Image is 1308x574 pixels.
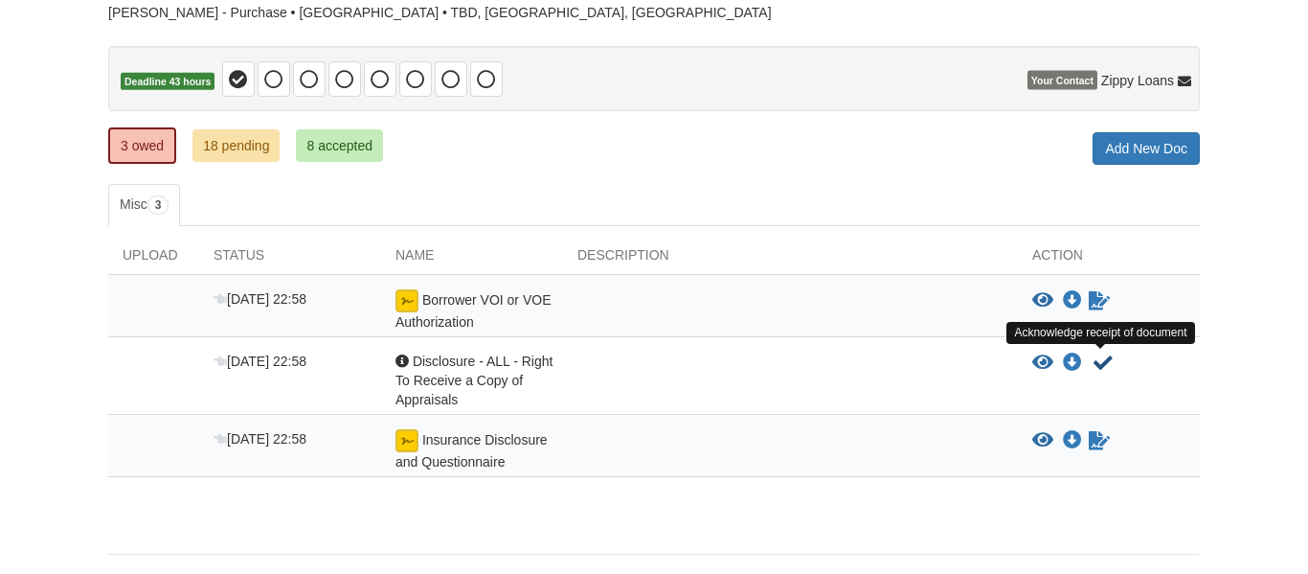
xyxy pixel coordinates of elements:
[1063,433,1082,448] a: Download Insurance Disclosure and Questionnaire
[395,354,553,407] span: Disclosure - ALL - Right To Receive a Copy of Appraisals
[1018,245,1200,274] div: Action
[1087,429,1112,452] a: Waiting for your co-borrower to e-sign
[1087,289,1112,312] a: Waiting for your co-borrower to e-sign
[192,129,280,162] a: 18 pending
[1063,356,1082,371] a: Download Disclosure - ALL - Right To Receive a Copy of Appraisals
[395,432,548,470] span: Insurance Disclosure and Questionnaire
[108,245,199,274] div: Upload
[1101,71,1174,90] span: Zippy Loans
[121,73,214,91] span: Deadline 43 hours
[563,245,1018,274] div: Description
[395,429,418,452] img: esign icon
[395,292,551,330] span: Borrower VOI or VOE Authorization
[1032,431,1053,450] button: View Insurance Disclosure and Questionnaire
[199,245,381,274] div: Status
[1032,291,1053,310] button: View Borrower VOI or VOE Authorization
[381,245,563,274] div: Name
[108,184,180,226] a: Misc
[147,195,169,215] span: 3
[1093,132,1200,165] a: Add New Doc
[1006,322,1194,344] div: Acknowledge receipt of document
[1063,293,1082,309] a: Download Borrower VOI or VOE Authorization
[395,289,418,312] img: esign
[1092,352,1115,375] button: Acknowledge receipt of document
[108,5,1200,21] div: [PERSON_NAME] - Purchase • [GEOGRAPHIC_DATA] • TBD, [GEOGRAPHIC_DATA], [GEOGRAPHIC_DATA]
[1032,354,1053,373] button: View Disclosure - ALL - Right To Receive a Copy of Appraisals
[214,291,306,307] span: [DATE] 22:58
[108,127,176,164] a: 3 owed
[1027,71,1097,90] span: Your Contact
[296,129,383,162] a: 8 accepted
[214,354,306,369] span: [DATE] 22:58
[214,431,306,447] span: [DATE] 22:58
